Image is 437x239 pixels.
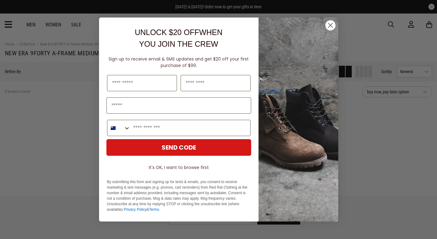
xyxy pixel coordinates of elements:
[199,28,222,37] span: WHEN
[139,40,218,48] span: YOU JOIN THE CREW
[106,139,251,156] button: SEND CODE
[259,18,338,221] img: f7662613-148e-4c88-9575-6c6b5b55a647.jpeg
[107,75,177,91] input: First Name
[325,20,336,31] button: Close dialog
[107,120,130,136] button: Search Countries
[107,179,251,212] p: By submitting this form and signing up for texts & emails, you consent to receive marketing & tex...
[124,207,147,212] a: Privacy Policy
[111,126,116,131] img: New Zealand
[106,162,251,173] button: It's OK, I want to browse first
[109,56,249,69] span: Sign up to receive email & SMS updates and get $20 off your first purchase of $99.
[135,28,199,37] span: UNLOCK $20 OFF
[5,2,23,21] button: Open LiveChat chat widget
[106,97,251,114] input: Email
[149,207,159,212] a: Terms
